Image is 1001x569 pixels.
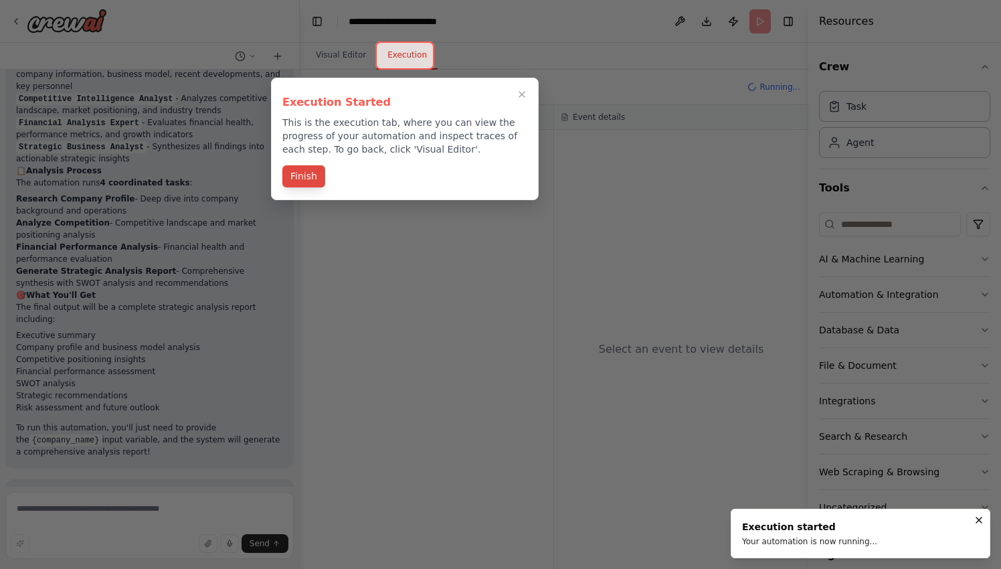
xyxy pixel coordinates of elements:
button: Finish [282,165,325,187]
div: Your automation is now running... [742,536,877,547]
button: Hide left sidebar [308,12,327,31]
h3: Execution Started [282,94,527,110]
p: This is the execution tab, where you can view the progress of your automation and inspect traces ... [282,116,527,156]
button: Close walkthrough [514,86,530,102]
div: Execution started [742,520,877,534]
